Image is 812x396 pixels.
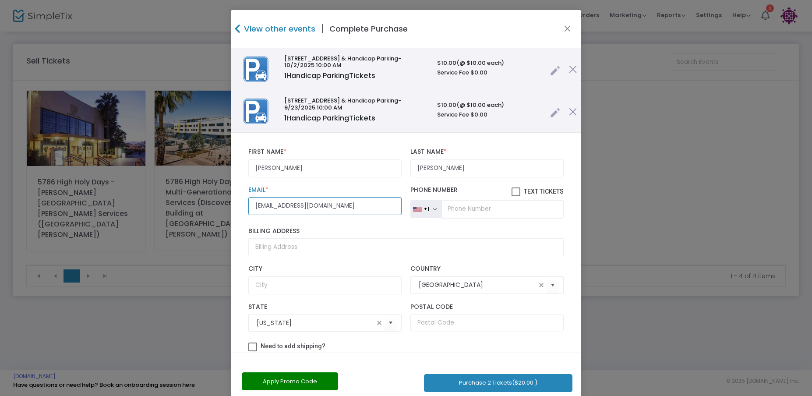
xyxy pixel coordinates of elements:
[569,65,577,73] img: cross.png
[410,159,564,177] input: Last Name
[437,69,541,76] h6: Service Fee $0.00
[257,318,374,328] input: Select State
[456,59,504,67] span: (@ $10.00 each)
[248,303,402,311] label: State
[248,276,402,294] input: City
[569,108,577,116] img: cross.png
[410,303,564,311] label: Postal Code
[284,97,429,111] h6: [STREET_ADDRESS] & Handicap Parking
[284,54,401,70] span: -10/2/2025 10:00 AM
[284,96,401,112] span: -9/23/2025 10:00 AM
[284,71,286,81] span: 1
[410,186,564,197] label: Phone Number
[410,148,564,156] label: Last Name
[248,186,402,194] label: Email
[424,374,572,392] button: Purchase 2 Tickets($20.00 )
[261,343,325,350] span: Need to add shipping?
[410,200,441,219] button: +1
[248,148,402,156] label: First Name
[248,265,402,273] label: City
[235,99,275,124] img: 638910584985590434638576272352431980HHDParkingImage.png
[248,238,564,256] input: Billing Address
[248,159,402,177] input: First Name
[410,265,564,273] label: Country
[315,21,329,37] span: |
[242,23,315,35] h4: View other events
[385,314,397,332] button: Select
[242,372,338,390] button: Apply Promo Code
[437,60,541,67] h6: $10.00
[329,23,408,35] h4: Complete Purchase
[374,318,385,328] span: clear
[248,197,402,215] input: Email
[349,71,375,81] span: Tickets
[547,276,559,294] button: Select
[456,101,504,109] span: (@ $10.00 each)
[284,113,286,123] span: 1
[410,314,564,332] input: Postal Code
[284,71,375,81] span: Handicap Parking
[284,113,375,123] span: Handicap Parking
[419,280,536,290] input: Select Country
[441,200,564,219] input: Phone Number
[437,102,541,109] h6: $10.00
[248,227,564,235] label: Billing Address
[284,55,429,69] h6: [STREET_ADDRESS] & Handicap Parking
[349,113,375,123] span: Tickets
[437,111,541,118] h6: Service Fee $0.00
[235,57,275,82] img: 638910584985590434638576272352431980HHDParkingImage.png
[562,23,573,35] button: Close
[524,188,564,195] span: Text Tickets
[536,280,547,290] span: clear
[424,205,429,212] div: +1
